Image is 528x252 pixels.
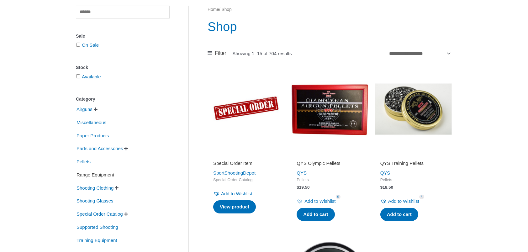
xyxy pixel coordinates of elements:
span: Special Order Catalog [76,209,124,219]
span: Special Order Catalog [213,177,279,183]
bdi: 18.50 [380,185,393,190]
h1: Shop [208,18,452,35]
span: Shooting Glasses [76,196,114,206]
h2: QYS Training Pellets [380,160,446,166]
span: Filter [215,49,226,58]
span:  [124,212,128,216]
span: Airguns [76,104,93,115]
a: QYS Training Pellets [380,160,446,169]
bdi: 19.50 [297,185,309,190]
nav: Breadcrumb [208,6,452,14]
h2: QYS Olympic Pellets [297,160,362,166]
a: Add to cart: “QYS Olympic Pellets” [297,208,335,221]
a: QYS Olympic Pellets [297,160,362,169]
span: Miscellaneous [76,117,107,128]
iframe: Customer reviews powered by Trustpilot [380,151,446,159]
a: Pellets [76,159,91,164]
div: Sale [76,32,170,41]
span: Paper Products [76,130,109,141]
img: QYS Training Pellets [375,71,452,148]
a: Filter [208,49,226,58]
span: Supported Shooting [76,222,119,233]
span:  [115,186,119,190]
span: Pellets [76,156,91,167]
h2: Special Order Item [213,160,279,166]
a: Add to Wishlist [380,197,419,206]
span:  [124,146,128,151]
span: Add to Wishlist [304,198,335,204]
a: Read more about “Special Order Item” [213,200,256,213]
a: Training Equipment [76,237,118,242]
span: Training Equipment [76,235,118,246]
img: Special Order Item [208,71,285,148]
span:  [94,107,98,112]
span: Pellets [297,177,362,183]
a: Add to Wishlist [297,197,335,206]
span: 5 [419,195,424,199]
a: Range Equipment [76,172,115,177]
p: Showing 1–15 of 704 results [232,51,292,56]
span: Add to Wishlist [221,191,252,196]
a: Add to cart: “QYS Training Pellets” [380,208,418,221]
a: Home [208,7,219,12]
img: QYS Olympic Pellets [291,71,368,148]
a: Available [82,74,101,79]
span: $ [380,185,383,190]
a: Miscellaneous [76,119,107,125]
span: Pellets [380,177,446,183]
span: Range Equipment [76,170,115,180]
a: QYS [297,170,307,176]
input: Available [76,74,80,78]
a: Shooting Glasses [76,198,114,203]
span: 5 [336,195,341,199]
a: Supported Shooting [76,224,119,229]
span: Shooting Clothing [76,183,114,193]
a: Paper Products [76,132,109,138]
iframe: Customer reviews powered by Trustpilot [213,151,279,159]
a: Special Order Catalog [76,211,124,216]
iframe: Customer reviews powered by Trustpilot [297,151,362,159]
a: Special Order Item [213,160,279,169]
a: SportShootingDepot [213,170,256,176]
a: Airguns [76,106,93,112]
div: Stock [76,63,170,72]
a: Add to Wishlist [213,189,252,198]
a: Parts and Accessories [76,145,124,151]
a: Shooting Clothing [76,185,114,190]
span: Parts and Accessories [76,143,124,154]
span: Add to Wishlist [388,198,419,204]
a: QYS [380,170,390,176]
input: On Sale [76,43,80,47]
span: $ [297,185,299,190]
div: Category [76,95,170,104]
select: Shop order [387,48,452,59]
a: On Sale [82,42,99,48]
